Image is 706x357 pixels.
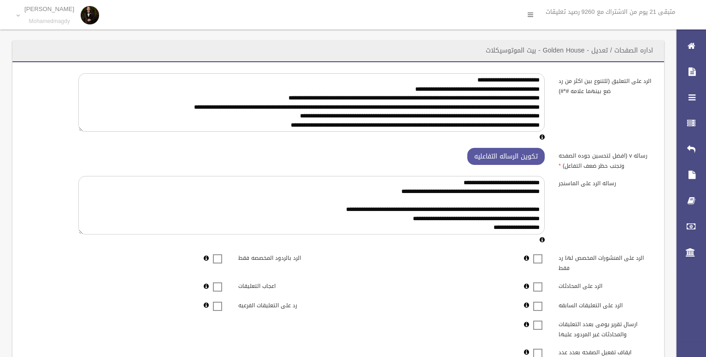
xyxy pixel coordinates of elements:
header: اداره الصفحات / تعديل - Golden House - بيت الموتوسيكلات [475,41,664,59]
label: اعجاب التعليقات [231,279,338,292]
label: الرد على المنشورات المخصص لها رد فقط [552,251,659,274]
p: [PERSON_NAME] [24,6,74,12]
label: الرد على التعليقات السابقه [552,298,659,310]
label: الرد بالردود المخصصه فقط [231,251,338,263]
label: رساله v (افضل لتحسين جوده الصفحه وتجنب حظر ضعف التفاعل) [552,148,659,171]
label: الرد على التعليق (للتنوع بين اكثر من رد ضع بينهما علامه #*#) [552,73,659,96]
small: Mohamedmagdy [24,18,74,25]
label: الرد على المحادثات [552,279,659,292]
label: رد على التعليقات الفرعيه [231,298,338,310]
label: ارسال تقرير يومى بعدد التعليقات والمحادثات غير المردود عليها [552,317,659,340]
label: رساله الرد على الماسنجر [552,176,659,189]
button: تكوين الرساله التفاعليه [467,148,545,165]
